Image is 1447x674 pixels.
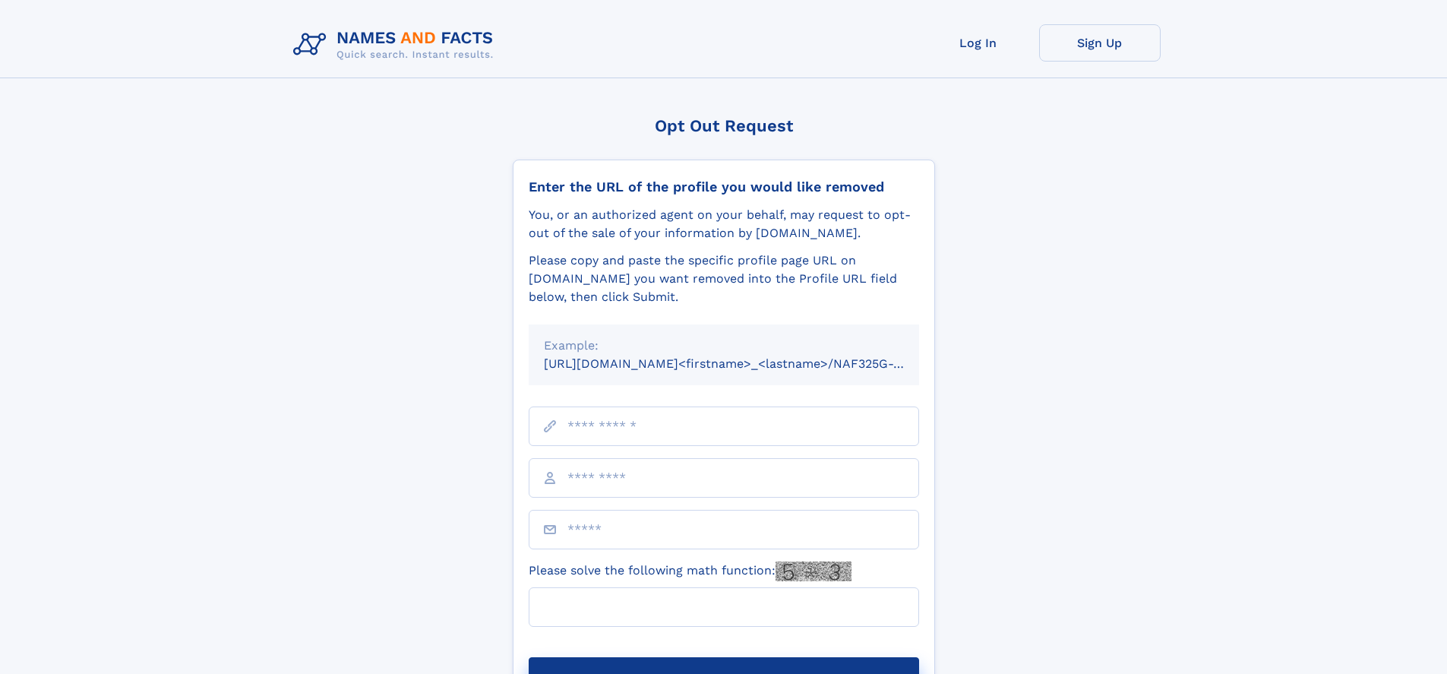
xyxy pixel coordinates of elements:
[529,206,919,242] div: You, or an authorized agent on your behalf, may request to opt-out of the sale of your informatio...
[918,24,1039,62] a: Log In
[529,252,919,306] div: Please copy and paste the specific profile page URL on [DOMAIN_NAME] you want removed into the Pr...
[513,116,935,135] div: Opt Out Request
[529,562,851,581] label: Please solve the following math function:
[529,179,919,195] div: Enter the URL of the profile you would like removed
[287,24,506,65] img: Logo Names and Facts
[544,356,948,371] small: [URL][DOMAIN_NAME]<firstname>_<lastname>/NAF325G-xxxxxxxx
[1039,24,1161,62] a: Sign Up
[544,337,904,355] div: Example:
